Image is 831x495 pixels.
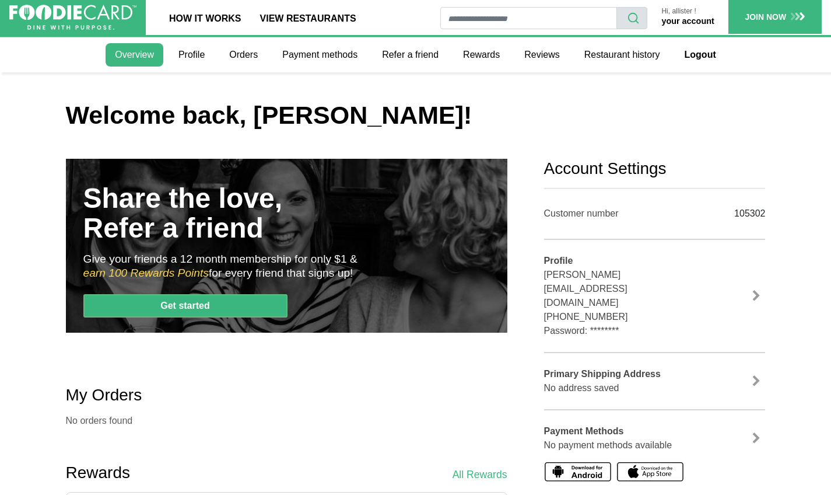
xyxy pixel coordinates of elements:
a: Logout [675,43,725,67]
a: your account [661,16,714,26]
a: Get started [83,294,287,317]
p: No orders found [66,414,507,428]
input: restaurant search [440,7,617,29]
a: All Rewards [453,467,507,482]
h2: My Orders [66,385,142,405]
h2: Rewards [66,463,130,483]
button: search [616,7,647,29]
p: Give your friends a 12 month membership for only $1 & for every friend that signs up! [83,252,357,280]
span: earn 100 Rewards Points [83,267,209,279]
div: No payment methods available [544,424,702,452]
div: 105302 [718,203,765,225]
b: Primary Shipping Address [544,369,661,379]
a: Reviews [515,43,569,67]
a: Overview [106,43,163,67]
div: Customer number [544,207,702,221]
b: Payment Methods [544,426,624,436]
h1: Welcome back, [PERSON_NAME]! [66,100,766,131]
h3: Share the love, Refer a friend [83,183,282,243]
img: FoodieCard; Eat, Drink, Save, Donate [9,5,136,30]
a: Refer a friend [373,43,448,67]
a: Orders [220,43,267,67]
a: Restaurant history [575,43,669,67]
div: [PERSON_NAME] [EMAIL_ADDRESS][DOMAIN_NAME] [PHONE_NUMBER] Password: ******** [544,254,702,338]
a: Payment methods [273,43,367,67]
a: Rewards [454,43,509,67]
b: Profile [544,256,573,266]
a: Profile [169,43,214,67]
p: Hi, allister ! [661,8,714,15]
h2: Account Settings [544,159,766,179]
span: No address saved [544,383,619,393]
